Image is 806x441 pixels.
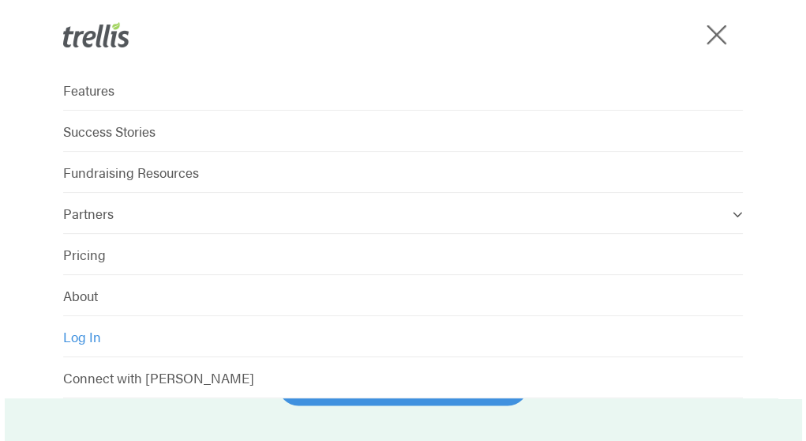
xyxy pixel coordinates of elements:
span: Partners [63,204,114,223]
span: Features [63,81,114,100]
span: Fundraising Resources [63,163,199,182]
span: About [63,286,98,305]
a: Pricing [63,234,743,275]
a: Navigation Menu [710,27,728,43]
span: Log In [63,327,101,346]
a: Log In [63,316,743,357]
a: Success Stories [63,111,743,152]
span: Pricing [63,245,106,264]
a: Fundraising Resources [63,152,743,193]
a: Partners [63,193,743,234]
img: Trellis [63,22,129,47]
a: Features [63,70,743,111]
span: Success Stories [63,122,156,141]
span: Connect with [PERSON_NAME] [63,368,254,387]
a: Connect with [PERSON_NAME] [63,357,743,398]
a: About [63,275,743,316]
